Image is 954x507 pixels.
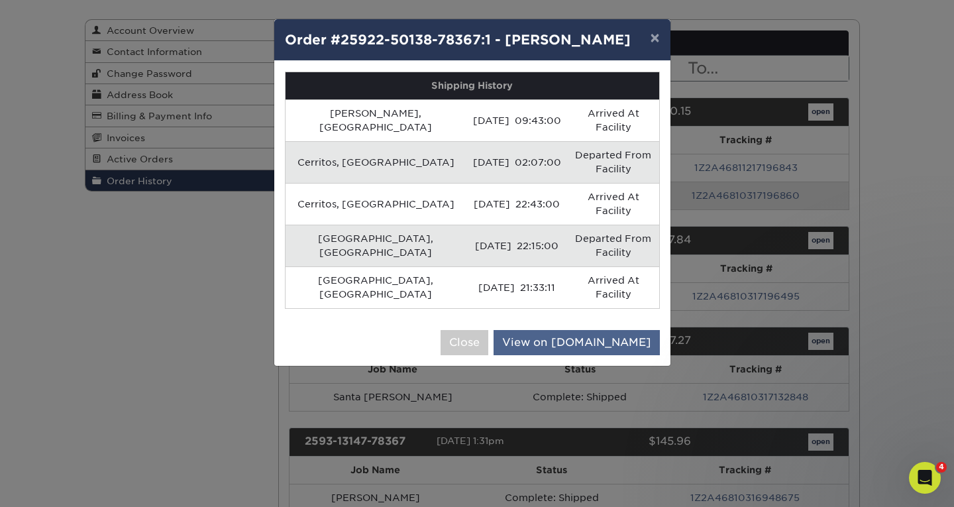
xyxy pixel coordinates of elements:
[909,462,941,494] iframe: Intercom live chat
[466,183,568,225] td: [DATE] 22:43:00
[286,266,466,308] td: [GEOGRAPHIC_DATA], [GEOGRAPHIC_DATA]
[568,99,659,141] td: Arrived At Facility
[286,183,466,225] td: Cerritos, [GEOGRAPHIC_DATA]
[639,19,670,56] button: ×
[286,141,466,183] td: Cerritos, [GEOGRAPHIC_DATA]
[441,330,488,355] button: Close
[936,462,947,473] span: 4
[466,99,568,141] td: [DATE] 09:43:00
[286,99,466,141] td: [PERSON_NAME], [GEOGRAPHIC_DATA]
[466,141,568,183] td: [DATE] 02:07:00
[568,183,659,225] td: Arrived At Facility
[494,330,660,355] a: View on [DOMAIN_NAME]
[466,225,568,266] td: [DATE] 22:15:00
[466,266,568,308] td: [DATE] 21:33:11
[568,225,659,266] td: Departed From Facility
[568,266,659,308] td: Arrived At Facility
[286,225,466,266] td: [GEOGRAPHIC_DATA], [GEOGRAPHIC_DATA]
[568,141,659,183] td: Departed From Facility
[285,30,660,50] h4: Order #25922-50138-78367:1 - [PERSON_NAME]
[286,72,659,99] th: Shipping History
